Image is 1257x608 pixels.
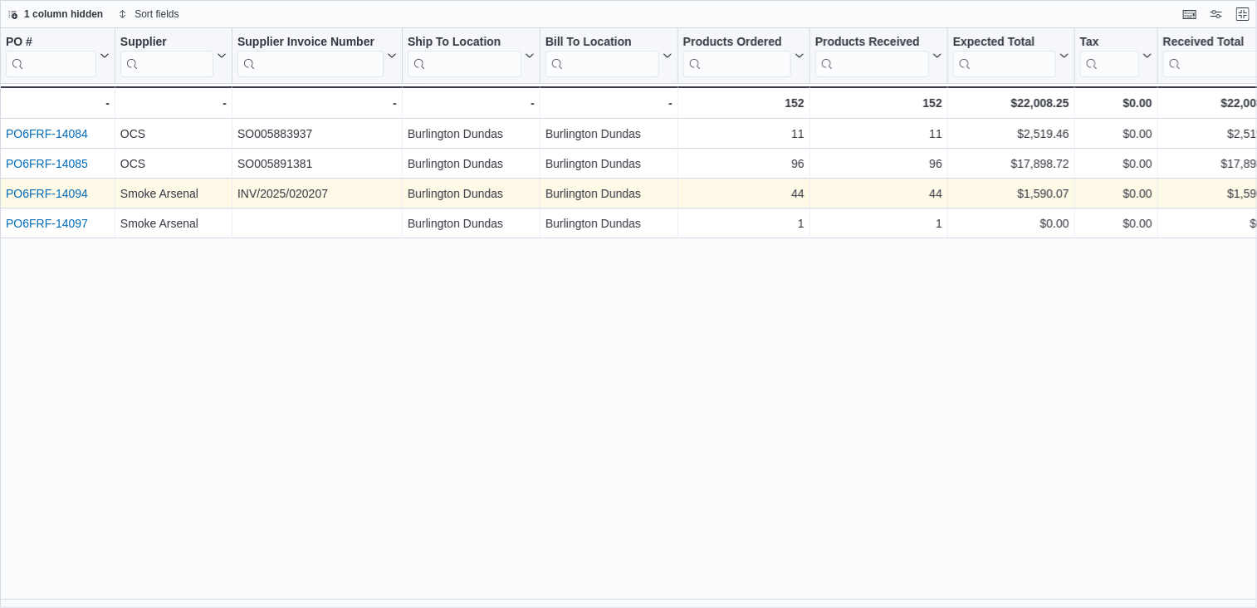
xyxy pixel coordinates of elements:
a: PO6FRF-14085 [6,157,88,170]
div: Burlington Dundas [408,124,535,144]
div: Burlington Dundas [545,184,673,203]
div: INV/2025/020207 [237,184,397,203]
div: Products Ordered [683,35,791,51]
div: Tax [1080,35,1139,77]
div: Burlington Dundas [545,124,673,144]
button: Keyboard shortcuts [1180,4,1200,24]
div: - [120,93,227,113]
div: - [408,93,535,113]
div: PO # [6,35,96,51]
div: 96 [683,154,805,174]
div: 152 [815,93,942,113]
div: $0.00 [1080,154,1152,174]
span: Sort fields [135,7,179,21]
div: $0.00 [953,213,1069,233]
button: Tax [1080,35,1152,77]
div: SO005883937 [237,124,397,144]
div: Tax [1080,35,1139,51]
span: 1 column hidden [24,7,103,21]
button: PO # [6,35,110,77]
div: Products Ordered [683,35,791,77]
div: Burlington Dundas [545,154,673,174]
div: Supplier [120,35,213,77]
div: $2,519.46 [953,124,1069,144]
button: Supplier Invoice Number [237,35,397,77]
button: Products Ordered [683,35,805,77]
button: Products Received [815,35,942,77]
div: $1,590.07 [953,184,1069,203]
div: Burlington Dundas [408,154,535,174]
div: Smoke Arsenal [120,184,227,203]
div: Bill To Location [545,35,659,77]
a: PO6FRF-14097 [6,217,88,230]
button: Display options [1206,4,1226,24]
button: 1 column hidden [1,4,110,24]
div: Burlington Dundas [408,184,535,203]
div: - [237,93,397,113]
div: Bill To Location [545,35,659,51]
div: Smoke Arsenal [120,213,227,233]
div: Supplier [120,35,213,51]
div: Supplier Invoice Number [237,35,384,51]
div: OCS [120,124,227,144]
div: Ship To Location [408,35,521,77]
button: Ship To Location [408,35,535,77]
div: Expected Total [953,35,1056,77]
div: 96 [815,154,942,174]
button: Expected Total [953,35,1069,77]
div: Products Received [815,35,929,77]
div: - [5,93,110,113]
div: Ship To Location [408,35,521,51]
div: 1 [683,213,805,233]
div: OCS [120,154,227,174]
div: Burlington Dundas [408,213,535,233]
div: 11 [815,124,942,144]
div: Products Received [815,35,929,51]
div: 44 [683,184,805,203]
a: PO6FRF-14084 [6,127,88,140]
div: - [545,93,673,113]
div: SO005891381 [237,154,397,174]
button: Exit fullscreen [1233,4,1253,24]
div: $0.00 [1080,93,1152,113]
div: $0.00 [1080,213,1152,233]
div: 152 [683,93,805,113]
div: 44 [815,184,942,203]
div: 11 [683,124,805,144]
div: PO # URL [6,35,96,77]
div: Supplier Invoice Number [237,35,384,77]
button: Sort fields [111,4,185,24]
div: Burlington Dundas [545,213,673,233]
a: PO6FRF-14094 [6,187,88,200]
div: $0.00 [1080,124,1152,144]
div: 1 [815,213,942,233]
div: $17,898.72 [953,154,1069,174]
div: Expected Total [953,35,1056,51]
div: $0.00 [1080,184,1152,203]
div: $22,008.25 [953,93,1069,113]
button: Supplier [120,35,227,77]
button: Bill To Location [545,35,673,77]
